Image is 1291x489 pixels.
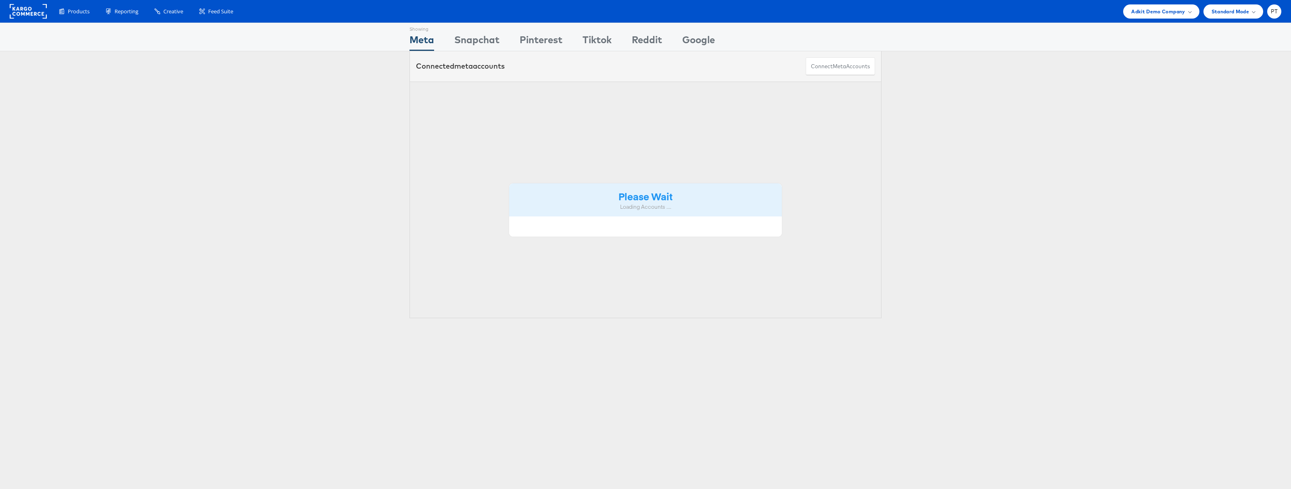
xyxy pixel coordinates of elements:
div: Showing [409,23,434,33]
span: Feed Suite [208,8,233,15]
span: Standard Mode [1212,7,1249,16]
strong: Please Wait [618,189,673,203]
div: Reddit [632,33,662,51]
span: PT [1271,9,1278,14]
span: Creative [163,8,183,15]
span: meta [454,61,473,71]
div: Pinterest [520,33,562,51]
div: Snapchat [454,33,499,51]
span: Products [68,8,90,15]
div: Google [682,33,715,51]
div: Tiktok [583,33,612,51]
span: meta [833,63,846,70]
div: Meta [409,33,434,51]
span: Adkit Demo Company [1131,7,1185,16]
button: ConnectmetaAccounts [806,57,875,76]
span: Reporting [115,8,138,15]
div: Loading Accounts .... [515,203,776,211]
div: Connected accounts [416,61,505,71]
